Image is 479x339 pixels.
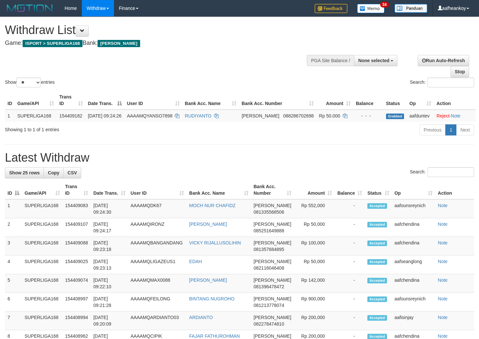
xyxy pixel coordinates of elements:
td: Rp 50,000 [294,256,335,274]
th: Bank Acc. Name: activate to sort column ascending [182,91,239,110]
span: Copy 081396478472 to clipboard [254,284,284,289]
td: [DATE] 09:21:28 [91,293,128,312]
span: [PERSON_NAME] [254,203,291,208]
th: ID: activate to sort column descending [5,181,22,199]
a: Run Auto-Refresh [418,55,469,66]
img: Feedback.jpg [315,4,347,13]
td: [DATE] 09:23:13 [91,256,128,274]
a: MOCH NUR CHAFIDZ [189,203,236,208]
td: 154409083 [63,199,91,218]
a: Note [438,296,448,301]
span: Grabbed [386,114,404,119]
img: Button%20Memo.svg [357,4,385,13]
td: [DATE] 09:24:17 [91,218,128,237]
td: 154409088 [63,237,91,256]
div: PGA Site Balance / [307,55,354,66]
td: [DATE] 09:24:30 [91,199,128,218]
span: Copy 081357684895 to clipboard [254,247,284,252]
span: 34 [380,2,389,8]
td: - [335,274,365,293]
td: 1 [5,199,22,218]
th: Date Trans.: activate to sort column descending [85,91,124,110]
th: Game/API: activate to sort column ascending [15,91,57,110]
span: Copy 085251649888 to clipboard [254,228,284,233]
td: SUPERLIGA168 [15,110,57,122]
td: [DATE] 09:23:18 [91,237,128,256]
span: [PERSON_NAME] [254,315,291,320]
th: Op: activate to sort column ascending [407,91,434,110]
span: Accepted [367,203,387,209]
a: EDAH [189,259,202,264]
th: Status [383,91,407,110]
td: aafchendina [392,237,435,256]
span: [PERSON_NAME] [98,40,140,47]
td: 4 [5,256,22,274]
td: aafseanglong [392,256,435,274]
span: Copy 081213778074 to clipboard [254,303,284,308]
td: aafounsreynich [392,199,435,218]
a: Next [456,124,474,135]
span: Copy [48,170,59,175]
span: CSV [67,170,77,175]
a: Stop [451,66,469,77]
th: Action [434,91,476,110]
td: 5 [5,274,22,293]
div: - - - [356,113,381,119]
a: Show 25 rows [5,167,44,178]
span: Show 25 rows [9,170,40,175]
td: SUPERLIGA168 [22,274,63,293]
span: Copy 082116046408 to clipboard [254,265,284,271]
span: Copy 088286702698 to clipboard [283,113,314,118]
input: Search: [428,78,474,87]
span: Accepted [367,259,387,265]
span: ISPORT > SUPERLIGA168 [23,40,83,47]
td: 154408994 [63,312,91,330]
a: Note [438,222,448,227]
span: Accepted [367,278,387,283]
td: 154409107 [63,218,91,237]
a: 1 [445,124,456,135]
td: aafisinjay [392,312,435,330]
th: ID [5,91,15,110]
span: [DATE] 09:24:26 [88,113,121,118]
td: aafchendina [392,274,435,293]
span: [PERSON_NAME] [254,240,291,245]
a: Note [438,203,448,208]
th: Status: activate to sort column ascending [365,181,392,199]
th: Bank Acc. Name: activate to sort column ascending [187,181,251,199]
a: Note [438,315,448,320]
span: 154409182 [59,113,82,118]
td: SUPERLIGA168 [22,237,63,256]
td: SUPERLIGA168 [22,199,63,218]
td: AAAAMQDK67 [128,199,187,218]
th: User ID: activate to sort column ascending [124,91,182,110]
span: None selected [358,58,389,63]
span: [PERSON_NAME] [242,113,279,118]
th: Op: activate to sort column ascending [392,181,435,199]
td: - [335,237,365,256]
th: Trans ID: activate to sort column ascending [63,181,91,199]
a: Note [451,113,461,118]
span: Accepted [367,241,387,246]
td: SUPERLIGA168 [22,256,63,274]
button: None selected [354,55,397,66]
td: AAAAMQBANGANDANG [128,237,187,256]
td: 7 [5,312,22,330]
td: - [335,199,365,218]
h1: Latest Withdraw [5,151,474,164]
td: Rp 50,000 [294,218,335,237]
a: Note [438,259,448,264]
td: [DATE] 09:22:10 [91,274,128,293]
td: - [335,256,365,274]
a: VICKY RIJALLUSOLIHIN [189,240,241,245]
input: Search: [428,167,474,177]
span: Rp 50.000 [319,113,340,118]
a: FAJAR FATHUROHMAN [189,333,240,339]
a: ARDIANTO [189,315,213,320]
span: Accepted [367,296,387,302]
td: AAAAMQLIGAZEUS1 [128,256,187,274]
a: Note [438,240,448,245]
span: [PERSON_NAME] [254,222,291,227]
th: Balance [353,91,383,110]
td: SUPERLIGA168 [22,293,63,312]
